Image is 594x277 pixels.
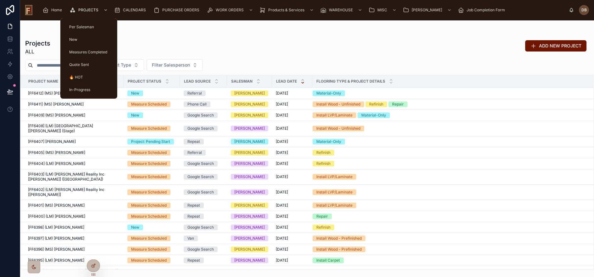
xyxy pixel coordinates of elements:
[316,236,362,241] div: Install Wood - Prefinished
[127,189,176,195] a: Measure Scheduled
[231,225,268,230] a: [PERSON_NAME]
[231,247,268,252] a: [PERSON_NAME]
[234,189,265,195] div: [PERSON_NAME]
[187,126,214,131] div: Google Search
[25,5,32,15] img: App logo
[234,174,265,180] div: [PERSON_NAME]
[131,150,167,155] div: Measure Scheduled
[28,123,120,133] a: [FF6408] (LM) [GEOGRAPHIC_DATA] [[PERSON_NAME]] (Stage)
[316,174,353,180] div: Install LVP/Laminate
[28,161,120,166] a: [FF6404] (LM) [PERSON_NAME]
[184,203,223,208] a: Repeat
[276,225,308,230] a: [DATE]
[276,161,288,166] span: [DATE]
[187,258,200,263] div: Repeat
[131,101,167,107] div: Measure Scheduled
[184,101,223,107] a: Phone Call
[41,4,66,16] a: Home
[276,139,288,144] span: [DATE]
[162,8,199,13] span: PURCHASE ORDERS
[131,258,167,263] div: Measure Scheduled
[231,214,268,219] a: [PERSON_NAME]
[131,174,167,180] div: Measure Scheduled
[216,8,244,13] span: WORK ORDERS
[276,102,288,107] span: [DATE]
[78,8,98,13] span: PROJECTS
[276,258,308,263] a: [DATE]
[69,87,90,92] span: In-Progress
[276,150,288,155] span: [DATE]
[28,187,120,197] a: [FF6402] (LM) [PERSON_NAME] Reality Inc [[PERSON_NAME]]
[234,150,265,155] div: [PERSON_NAME]
[187,247,214,252] div: Google Search
[28,236,84,241] span: [FF6397] (LM) [PERSON_NAME]
[28,214,85,219] span: [FF6400] (LM) [PERSON_NAME]
[276,247,288,252] span: [DATE]
[123,8,146,13] span: CALENDARS
[184,139,223,144] a: Repeat
[231,112,268,118] a: [PERSON_NAME]
[127,174,176,180] a: Measure Scheduled
[187,174,214,180] div: Google Search
[131,203,167,208] div: Measure Scheduled
[231,258,268,263] a: [PERSON_NAME]
[152,62,190,68] span: Filter Salesperson
[28,102,120,107] a: [FF6411] (MS) [PERSON_NAME]
[276,190,308,195] a: [DATE]
[392,101,404,107] div: Repair
[329,8,353,13] span: WAREHOUSE
[51,8,62,13] span: Home
[316,214,328,219] div: Repair
[231,101,268,107] a: [PERSON_NAME]
[234,203,265,208] div: [PERSON_NAME]
[64,84,114,95] a: In-Progress
[313,258,586,263] a: Install Carpet
[28,79,58,84] span: Project Name
[231,126,268,131] a: [PERSON_NAME]
[131,225,139,230] div: New
[127,101,176,107] a: Measure Scheduled
[456,4,509,16] a: Job Completion Form
[127,247,176,252] a: Measure Scheduled
[276,79,297,84] span: Lead Date
[276,126,288,131] span: [DATE]
[316,258,340,263] div: Install Carpet
[231,174,268,180] a: [PERSON_NAME]
[367,4,400,16] a: MISC
[234,101,265,107] div: [PERSON_NAME]
[64,21,114,33] a: Per Salesman
[316,126,360,131] div: Install Wood - Unfinished
[184,150,223,155] a: Referral
[184,189,223,195] a: Google Search
[28,150,85,155] span: [FF6405] (MS) [PERSON_NAME]
[316,203,353,208] div: Install LVP/Laminate
[234,214,265,219] div: [PERSON_NAME]
[313,203,586,208] a: Install LVP/Laminate
[276,113,288,118] span: [DATE]
[276,91,288,96] span: [DATE]
[313,101,586,107] a: Install Wood - UnfinishedRefinishRepair
[68,4,111,16] a: PROJECTS
[28,247,120,252] a: [FF6396] (MS) [PERSON_NAME]
[276,174,308,179] a: [DATE]
[316,90,341,96] div: Material-Only
[28,203,85,208] span: [FF6401] (MS) [PERSON_NAME]
[184,236,223,241] a: Van
[313,126,586,131] a: Install Wood - Unfinished
[234,225,265,230] div: [PERSON_NAME]
[28,113,120,118] a: [FF6409] (MS) [PERSON_NAME]
[28,139,120,144] a: [FF6407] [PERSON_NAME]
[525,40,586,52] button: ADD NEW PROJECT
[131,126,167,131] div: Measure Scheduled
[276,225,288,230] span: [DATE]
[28,225,84,230] span: [FF6398] (LM) [PERSON_NAME]
[276,113,308,118] a: [DATE]
[28,91,120,96] a: [FF6412] (MS) [PERSON_NAME] .
[187,214,200,219] div: Repeat
[147,59,203,71] button: Select Button
[69,62,89,67] span: Quote Sent
[313,189,586,195] a: Install LVP/Laminate
[127,203,176,208] a: Measure Scheduled
[539,43,581,49] span: ADD NEW PROJECT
